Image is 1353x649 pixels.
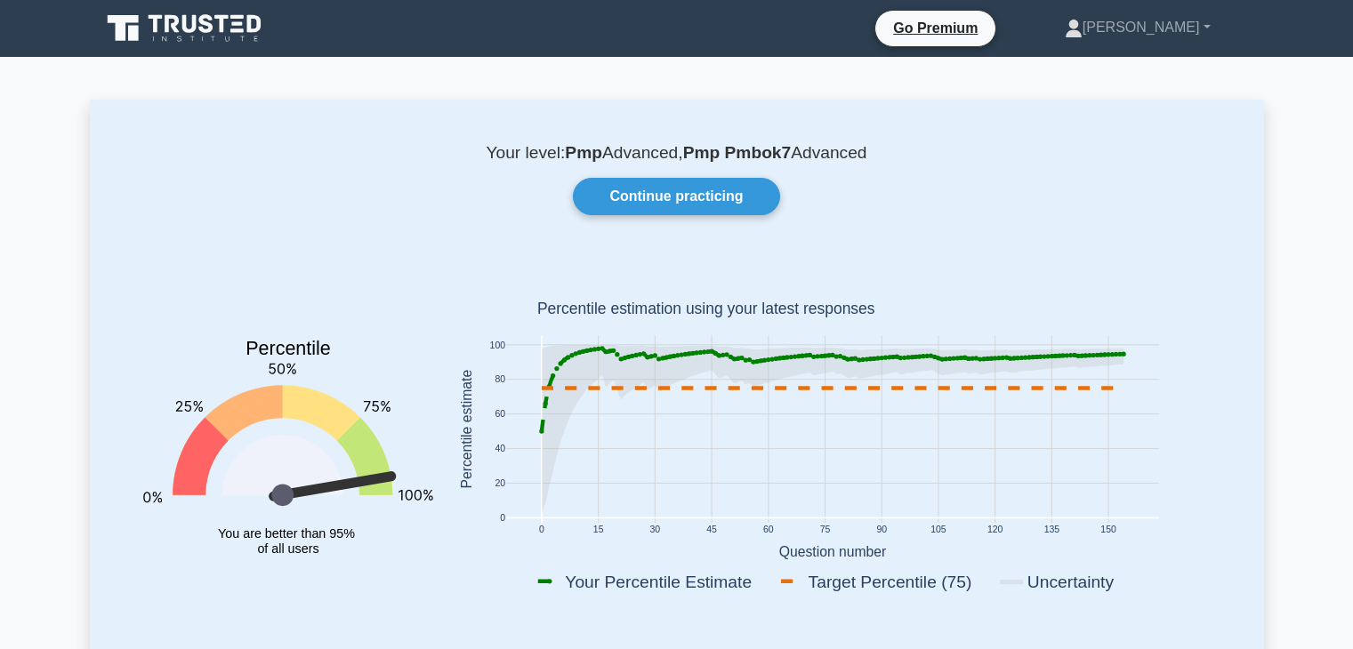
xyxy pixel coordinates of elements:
text: 0 [500,514,505,524]
a: [PERSON_NAME] [1022,10,1253,45]
text: 120 [987,525,1003,535]
p: Your level: Advanced, Advanced [133,142,1221,164]
a: Go Premium [882,17,988,39]
tspan: You are better than 95% [218,526,355,541]
text: 15 [592,525,603,535]
text: 40 [495,445,505,454]
b: Pmp [565,143,602,162]
text: 80 [495,375,505,385]
text: 105 [930,525,946,535]
text: 60 [495,410,505,420]
text: 100 [489,341,505,350]
text: Percentile estimation using your latest responses [536,300,874,318]
text: 30 [649,525,660,535]
text: 150 [1100,525,1116,535]
text: 45 [706,525,717,535]
text: 0 [538,525,544,535]
b: Pmp Pmbok7 [683,143,792,162]
text: 60 [762,525,773,535]
text: 90 [876,525,887,535]
a: Continue practicing [573,178,779,215]
text: 75 [819,525,830,535]
text: Percentile estimate [458,370,473,489]
text: Percentile [246,339,331,360]
text: Question number [778,544,886,559]
text: 135 [1043,525,1059,535]
text: 20 [495,479,505,489]
tspan: of all users [257,541,318,556]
